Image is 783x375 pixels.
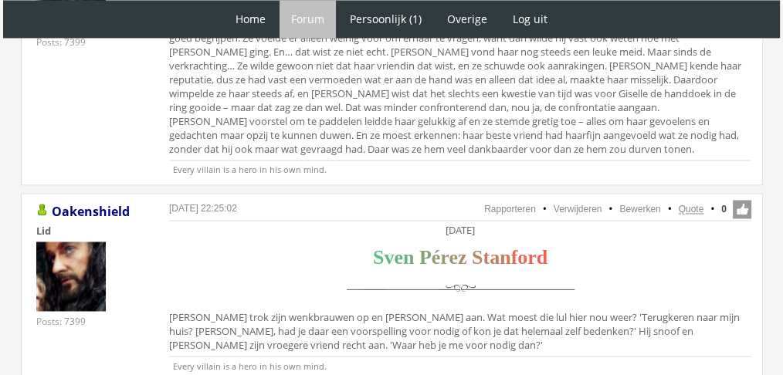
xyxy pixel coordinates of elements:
[619,204,660,215] a: Bewerken
[679,204,704,215] a: Quote
[517,246,527,269] span: o
[169,223,751,356] div: [PERSON_NAME] trok zijn wenkbrauwen op en [PERSON_NAME] aan. Wat moest die lul hier nou weer? 'Te...
[394,246,403,269] span: e
[432,246,441,269] span: é
[169,203,237,214] a: [DATE] 22:25:02
[554,204,602,215] a: Verwijderen
[373,246,384,269] span: S
[472,246,483,269] span: S
[169,223,751,237] div: [DATE]
[36,35,86,49] div: Posts: 7399
[440,246,449,269] span: r
[449,246,458,269] span: e
[721,202,727,216] span: 0
[36,224,144,238] div: Lid
[341,272,580,306] img: scheidingslijn.png
[403,246,414,269] span: n
[52,203,130,220] a: Oakenshield
[511,246,518,269] span: f
[36,204,49,216] img: Gebruiker is online
[500,246,510,269] span: n
[490,246,500,269] span: a
[36,315,86,328] div: Posts: 7399
[458,246,467,269] span: z
[527,246,537,269] span: r
[36,242,106,311] img: Oakenshield
[419,246,432,269] span: P
[169,356,751,371] p: Every villain is a hero in his own mind.
[537,246,547,269] span: d
[384,246,394,269] span: v
[169,160,751,175] p: Every villain is a hero in his own mind.
[483,246,490,269] span: t
[484,204,536,215] a: Rapporteren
